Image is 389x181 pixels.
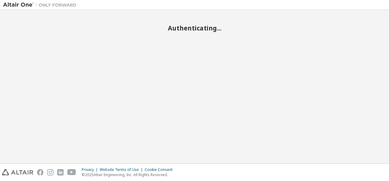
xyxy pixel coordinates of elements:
div: Privacy [82,167,100,172]
img: instagram.svg [47,169,54,176]
img: youtube.svg [67,169,76,176]
h2: Authenticating... [3,24,386,32]
img: altair_logo.svg [2,169,33,176]
img: Altair One [3,2,80,8]
div: Cookie Consent [145,167,176,172]
p: © 2025 Altair Engineering, Inc. All Rights Reserved. [82,172,176,177]
img: facebook.svg [37,169,43,176]
img: linkedin.svg [57,169,64,176]
div: Website Terms of Use [100,167,145,172]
